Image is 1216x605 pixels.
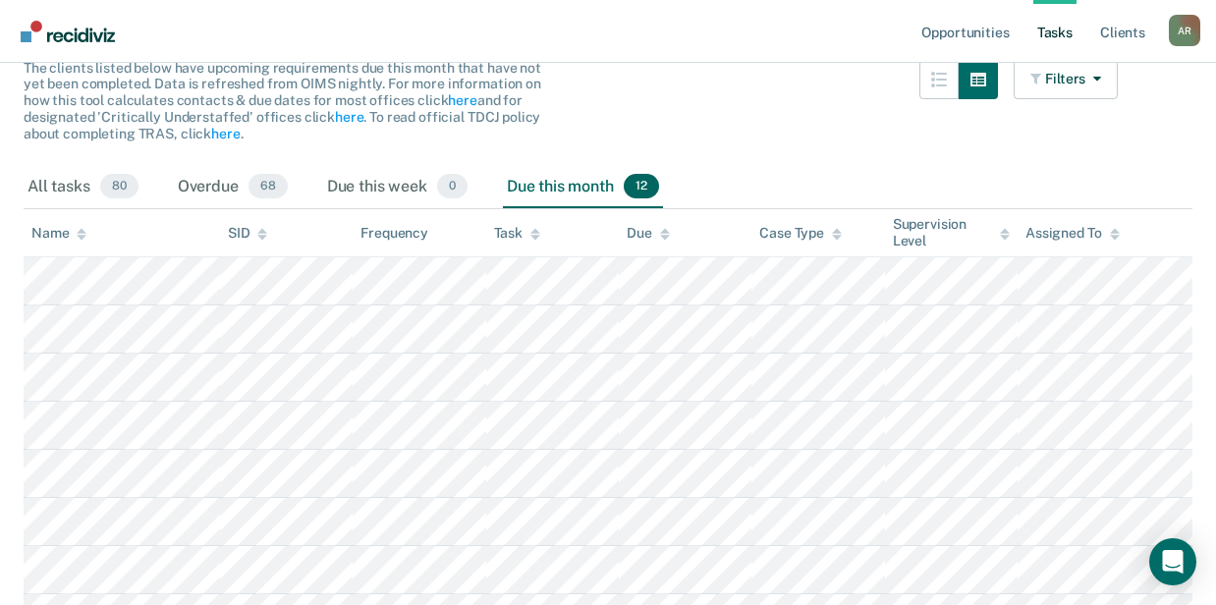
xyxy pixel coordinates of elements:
div: Case Type [759,225,842,242]
div: SID [228,225,268,242]
div: Assigned To [1025,225,1119,242]
img: Recidiviz [21,21,115,42]
div: Task [494,225,540,242]
a: here [448,92,476,108]
div: All tasks80 [24,166,142,209]
a: here [335,109,363,125]
span: 0 [437,174,468,199]
div: Due this week0 [323,166,471,209]
span: The clients listed below have upcoming requirements due this month that have not yet been complet... [24,60,541,141]
button: Filters [1014,60,1118,99]
button: Profile dropdown button [1169,15,1200,46]
span: 68 [249,174,288,199]
div: A R [1169,15,1200,46]
div: Overdue68 [174,166,292,209]
div: Due [627,225,670,242]
div: Due this month12 [503,166,663,209]
div: Supervision Level [893,216,1010,249]
a: here [211,126,240,141]
div: Frequency [360,225,428,242]
div: Open Intercom Messenger [1149,538,1196,585]
div: Name [31,225,86,242]
span: 80 [100,174,138,199]
span: 12 [624,174,659,199]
